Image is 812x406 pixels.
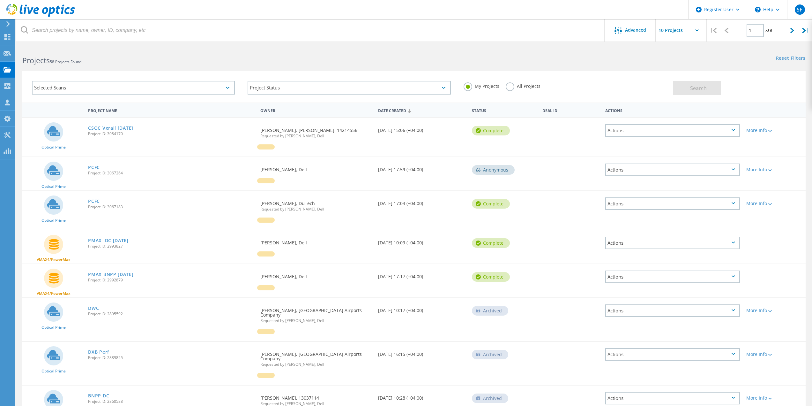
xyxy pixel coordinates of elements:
[41,218,66,222] span: Optical Prime
[85,104,257,116] div: Project Name
[746,352,802,356] div: More Info
[260,402,371,406] span: Requested by [PERSON_NAME], Dell
[50,59,81,65] span: 58 Projects Found
[746,128,802,133] div: More Info
[88,356,254,360] span: Project ID: 2889825
[765,28,772,34] span: of 6
[506,82,540,88] label: All Projects
[673,81,721,95] button: Search
[6,13,75,18] a: Live Optics Dashboard
[799,19,812,42] div: |
[472,165,515,175] div: Anonymous
[260,134,371,138] span: Requested by [PERSON_NAME], Dell
[690,85,707,92] span: Search
[755,7,761,12] svg: \n
[88,272,133,277] a: PMAX BNPP [DATE]
[257,118,375,144] div: [PERSON_NAME]. [PERSON_NAME], 14214556
[605,197,740,210] div: Actions
[88,312,254,316] span: Project ID: 2895592
[88,394,109,398] a: BNPP DC
[605,271,740,283] div: Actions
[469,104,539,116] div: Status
[776,56,806,61] a: Reset Filters
[257,342,375,373] div: [PERSON_NAME], [GEOGRAPHIC_DATA] Airports Company
[605,124,740,137] div: Actions
[257,298,375,329] div: [PERSON_NAME], [GEOGRAPHIC_DATA] Airports Company
[41,369,66,373] span: Optical Prime
[472,350,508,359] div: Archived
[746,201,802,206] div: More Info
[472,126,510,135] div: Complete
[88,278,254,282] span: Project ID: 2992879
[41,326,66,329] span: Optical Prime
[260,319,371,323] span: Requested by [PERSON_NAME], Dell
[88,244,254,248] span: Project ID: 2993827
[375,104,469,116] div: Date Created
[472,306,508,316] div: Archived
[257,230,375,251] div: [PERSON_NAME], Dell
[260,363,371,366] span: Requested by [PERSON_NAME], Dell
[88,165,100,170] a: PCFC
[88,238,129,243] a: PMAX IDC [DATE]
[375,230,469,251] div: [DATE] 10:09 (+04:00)
[605,237,740,249] div: Actions
[257,191,375,218] div: [PERSON_NAME], DuTech
[257,104,375,116] div: Owner
[22,55,50,65] b: Projects
[602,104,743,116] div: Actions
[88,205,254,209] span: Project ID: 3067183
[605,164,740,176] div: Actions
[88,171,254,175] span: Project ID: 3067264
[625,28,646,32] span: Advanced
[88,350,109,354] a: DXB Perf
[375,157,469,178] div: [DATE] 17:59 (+04:00)
[88,132,254,136] span: Project ID: 3084170
[472,199,510,209] div: Complete
[16,19,605,42] input: Search projects by name, owner, ID, company, etc
[37,292,71,295] span: VMAX4/PowerMax
[605,348,740,361] div: Actions
[605,304,740,317] div: Actions
[746,308,802,313] div: More Info
[41,145,66,149] span: Optical Prime
[248,81,451,95] div: Project Status
[472,238,510,248] div: Complete
[464,82,499,88] label: My Projects
[707,19,720,42] div: |
[797,7,802,12] span: SF
[88,126,133,130] a: CSOC Vxrail [DATE]
[605,392,740,404] div: Actions
[41,185,66,188] span: Optical Prime
[260,207,371,211] span: Requested by [PERSON_NAME], Dell
[539,104,602,116] div: Deal Id
[88,199,100,203] a: PCFC
[88,400,254,403] span: Project ID: 2860588
[472,394,508,403] div: Archived
[37,258,71,262] span: VMAX4/PowerMax
[746,396,802,400] div: More Info
[88,306,99,310] a: DWC
[472,272,510,282] div: Complete
[746,167,802,172] div: More Info
[375,264,469,285] div: [DATE] 17:17 (+04:00)
[257,157,375,178] div: [PERSON_NAME], Dell
[375,191,469,212] div: [DATE] 17:03 (+04:00)
[375,342,469,363] div: [DATE] 16:15 (+04:00)
[257,264,375,285] div: [PERSON_NAME], Dell
[375,118,469,139] div: [DATE] 15:06 (+04:00)
[32,81,235,95] div: Selected Scans
[375,298,469,319] div: [DATE] 10:17 (+04:00)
